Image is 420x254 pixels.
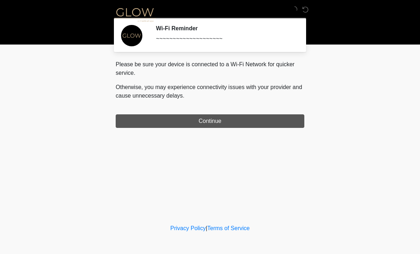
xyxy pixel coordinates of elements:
[116,83,304,100] p: Otherwise, you may experience connectivity issues with your provider and cause unnecessary delays
[116,60,304,77] p: Please be sure your device is connected to a Wi-Fi Network for quicker service.
[183,93,184,99] span: .
[116,114,304,128] button: Continue
[121,25,142,46] img: Agent Avatar
[156,35,294,43] div: ~~~~~~~~~~~~~~~~~~~~
[207,225,250,231] a: Terms of Service
[206,225,207,231] a: |
[109,5,161,24] img: Glow Medical Spa Logo
[170,225,206,231] a: Privacy Policy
